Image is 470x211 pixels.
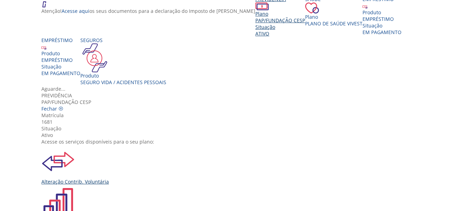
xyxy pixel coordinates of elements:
[41,37,80,76] a: Empréstimo Produto EMPRÉSTIMO Situação EM PAGAMENTO
[41,138,434,145] div: Acesse os serviços disponíveis para o seu plano:
[80,43,109,72] img: ico_seguros.png
[80,72,166,79] div: Produto
[255,24,305,30] div: Situação
[305,2,319,14] img: ico_coracao.png
[41,178,434,185] div: Alteração Contrib. Voluntária
[363,9,401,16] div: Produto
[41,37,80,43] div: Empréstimo
[41,92,434,99] div: Previdência
[41,119,434,125] div: 1681
[80,37,166,86] a: Seguros Produto Seguro Vida / Acidentes Pessoais
[363,22,401,29] div: Situação
[363,29,401,35] span: EM PAGAMENTO
[41,112,434,119] div: Matrícula
[41,132,434,138] div: Ativo
[41,86,434,92] div: Aguarde...
[41,8,255,14] p: Atenção! os seus documentos para a declaração do Imposto de [PERSON_NAME]
[41,99,91,105] span: PAP/Fundação CESP
[80,37,166,43] div: Seguros
[41,125,434,132] div: Situação
[41,105,63,112] a: Fechar
[41,70,80,76] span: EM PAGAMENTO
[305,14,363,20] div: Plano
[305,20,363,27] span: Plano de Saúde VIVEST
[41,45,47,50] img: ico_emprestimo.svg
[255,30,269,37] span: Ativo
[80,79,166,86] div: Seguro Vida / Acidentes Pessoais
[62,8,89,14] a: Acesse aqui
[41,50,80,57] div: Produto
[255,10,305,17] div: Plano
[363,16,401,22] div: EMPRÉSTIMO
[363,4,368,9] img: ico_emprestimo.svg
[41,145,75,178] img: ContrbVoluntaria.svg
[41,63,80,70] div: Situação
[41,105,57,112] span: Fechar
[41,145,434,185] a: Alteração Contrib. Voluntária
[255,2,269,10] img: ico_dinheiro.png
[41,57,80,63] div: EMPRÉSTIMO
[255,17,305,24] span: PAP/Fundação CESP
